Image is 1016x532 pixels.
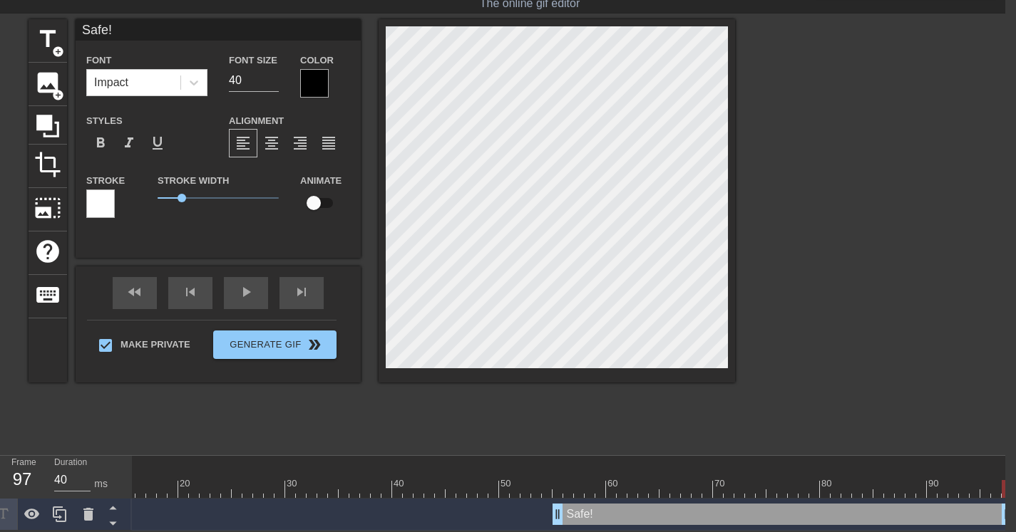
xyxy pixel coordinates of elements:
[126,283,143,301] span: fast_rewind
[52,89,64,101] span: add_circle
[120,338,190,352] span: Make Private
[94,74,128,91] div: Impact
[219,336,331,353] span: Generate Gif
[1,456,43,497] div: Frame
[714,476,727,491] div: 70
[149,135,166,152] span: format_underline
[11,466,33,492] div: 97
[300,174,342,188] label: Animate
[180,476,193,491] div: 20
[394,476,406,491] div: 40
[821,476,834,491] div: 80
[550,507,565,521] span: drag_handle
[229,114,284,128] label: Alignment
[86,174,125,188] label: Stroke
[34,151,61,178] span: crop
[86,53,111,68] label: Font
[34,238,61,265] span: help
[120,135,138,152] span: format_italic
[229,53,277,68] label: Font Size
[158,174,229,188] label: Stroke Width
[34,69,61,96] span: image
[235,135,252,152] span: format_align_left
[300,53,334,68] label: Color
[306,336,323,353] span: double_arrow
[213,330,337,359] button: Generate Gif
[237,283,255,301] span: play_arrow
[607,476,620,491] div: 60
[287,476,299,491] div: 30
[928,476,941,491] div: 90
[293,283,310,301] span: skip_next
[320,135,337,152] span: format_align_justify
[86,114,123,128] label: Styles
[34,194,61,221] span: photo_size_select_large
[263,135,280,152] span: format_align_center
[54,459,87,467] label: Duration
[52,46,64,58] span: add_circle
[34,26,61,53] span: title
[501,476,513,491] div: 50
[94,476,108,491] div: ms
[182,283,199,301] span: skip_previous
[1000,507,1014,521] span: drag_handle
[292,135,309,152] span: format_align_right
[92,135,109,152] span: format_bold
[34,281,61,308] span: keyboard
